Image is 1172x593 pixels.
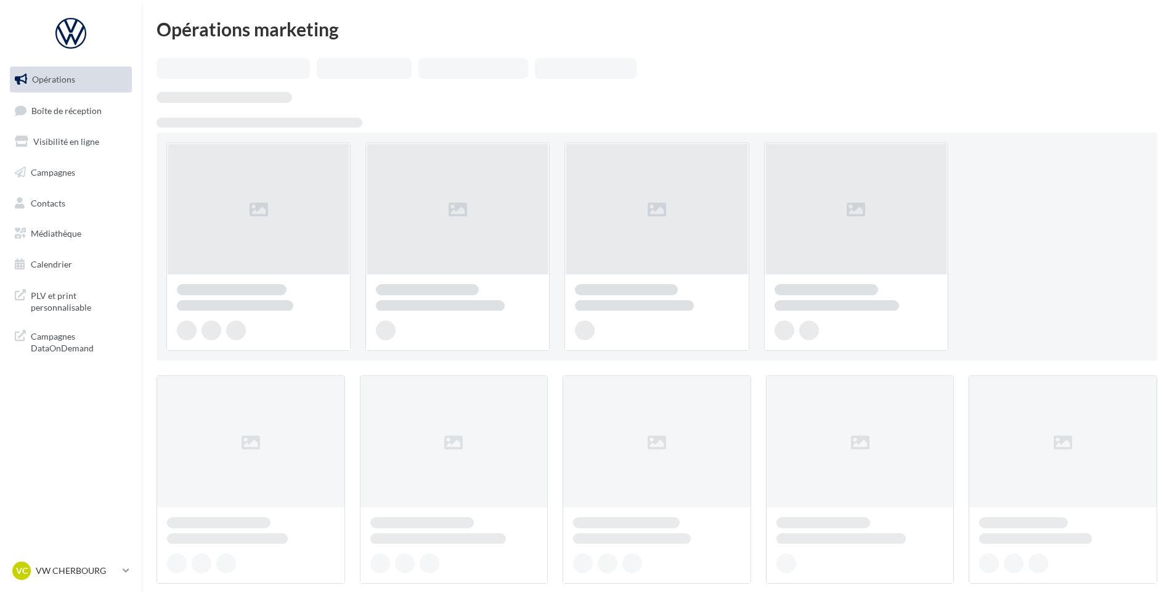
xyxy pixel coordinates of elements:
a: Médiathèque [7,221,134,247]
a: Visibilité en ligne [7,129,134,155]
span: Opérations [32,74,75,84]
span: Campagnes [31,167,75,178]
a: Calendrier [7,252,134,277]
span: Médiathèque [31,228,81,239]
a: Campagnes DataOnDemand [7,323,134,359]
span: Campagnes DataOnDemand [31,328,127,354]
span: PLV et print personnalisable [31,287,127,314]
span: Calendrier [31,259,72,269]
span: Contacts [31,197,65,208]
a: VC VW CHERBOURG [10,559,132,583]
a: PLV et print personnalisable [7,282,134,319]
p: VW CHERBOURG [36,565,118,577]
span: VC [16,565,28,577]
a: Contacts [7,190,134,216]
div: Opérations marketing [157,20,1157,38]
a: Boîte de réception [7,97,134,124]
a: Opérations [7,67,134,92]
span: Boîte de réception [31,105,102,115]
a: Campagnes [7,160,134,186]
span: Visibilité en ligne [33,136,99,147]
